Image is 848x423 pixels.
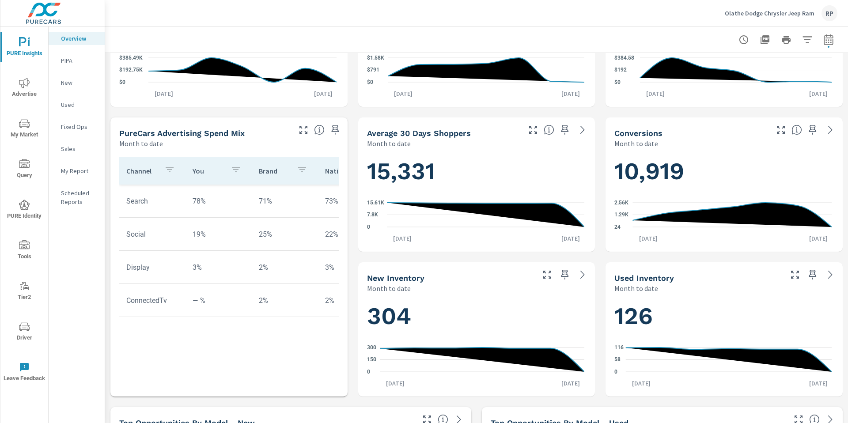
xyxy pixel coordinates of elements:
[614,79,621,85] text: $0
[61,100,98,109] p: Used
[252,256,318,279] td: 2%
[791,125,802,135] span: The number of dealer-specified goals completed by a visitor. [Source: This data is provided by th...
[119,223,185,245] td: Social
[318,223,384,245] td: 22%
[296,123,310,137] button: Make Fullscreen
[614,344,624,351] text: 116
[49,98,105,111] div: Used
[49,120,105,133] div: Fixed Ops
[380,379,411,388] p: [DATE]
[367,128,471,138] h5: Average 30 Days Shoppers
[367,55,384,61] text: $1.58K
[614,301,834,331] h1: 126
[61,34,98,43] p: Overview
[558,268,572,282] span: Save this to your personalized report
[185,223,252,245] td: 19%
[119,138,163,149] p: Month to date
[318,289,384,312] td: 2%
[725,9,814,17] p: Olathe Dodge Chrysler Jeep Ram
[640,89,671,98] p: [DATE]
[119,55,143,61] text: $385.49K
[49,76,105,89] div: New
[756,31,774,49] button: "Export Report to PDF"
[626,379,657,388] p: [DATE]
[614,128,662,138] h5: Conversions
[614,200,628,206] text: 2.56K
[61,166,98,175] p: My Report
[49,32,105,45] div: Overview
[367,79,373,85] text: $0
[119,190,185,212] td: Search
[185,190,252,212] td: 78%
[367,344,376,351] text: 300
[318,256,384,279] td: 3%
[614,156,834,186] h1: 10,919
[777,31,795,49] button: Print Report
[555,234,586,243] p: [DATE]
[119,256,185,279] td: Display
[367,301,587,331] h1: 304
[314,125,325,135] span: This table looks at how you compare to the amount of budget you spend per channel as opposed to y...
[3,118,45,140] span: My Market
[49,164,105,178] div: My Report
[3,281,45,302] span: Tier2
[126,166,157,175] p: Channel
[614,283,658,294] p: Month to date
[61,144,98,153] p: Sales
[806,123,820,137] span: Save this to your personalized report
[803,89,834,98] p: [DATE]
[544,125,554,135] span: A rolling 30 day total of daily Shoppers on the dealership website, averaged over the selected da...
[148,89,179,98] p: [DATE]
[614,224,621,230] text: 24
[799,31,816,49] button: Apply Filters
[575,268,590,282] a: See more details in report
[823,268,837,282] a: See more details in report
[308,89,339,98] p: [DATE]
[252,223,318,245] td: 25%
[526,123,540,137] button: Make Fullscreen
[575,123,590,137] a: See more details in report
[806,268,820,282] span: Save this to your personalized report
[61,122,98,131] p: Fixed Ops
[61,56,98,65] p: PIPA
[614,212,628,218] text: 1.29K
[614,138,658,149] p: Month to date
[49,142,105,155] div: Sales
[3,200,45,221] span: PURE Identity
[252,289,318,312] td: 2%
[788,268,802,282] button: Make Fullscreen
[614,67,627,73] text: $192
[555,89,586,98] p: [DATE]
[61,78,98,87] p: New
[185,289,252,312] td: — %
[61,189,98,206] p: Scheduled Reports
[367,212,378,218] text: 7.8K
[328,123,342,137] span: Save this to your personalized report
[558,123,572,137] span: Save this to your personalized report
[367,138,411,149] p: Month to date
[367,200,384,206] text: 15.61K
[367,357,376,363] text: 150
[3,240,45,262] span: Tools
[614,55,634,61] text: $384.58
[540,268,554,282] button: Make Fullscreen
[185,256,252,279] td: 3%
[633,234,664,243] p: [DATE]
[3,37,45,59] span: PURE Insights
[614,357,621,363] text: 58
[3,159,45,181] span: Query
[252,190,318,212] td: 71%
[388,89,419,98] p: [DATE]
[774,123,788,137] button: Make Fullscreen
[555,379,586,388] p: [DATE]
[367,67,379,73] text: $791
[614,369,617,375] text: 0
[3,78,45,99] span: Advertise
[0,26,48,392] div: nav menu
[803,379,834,388] p: [DATE]
[803,234,834,243] p: [DATE]
[3,321,45,343] span: Driver
[367,273,424,283] h5: New Inventory
[823,123,837,137] a: See more details in report
[367,156,587,186] h1: 15,331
